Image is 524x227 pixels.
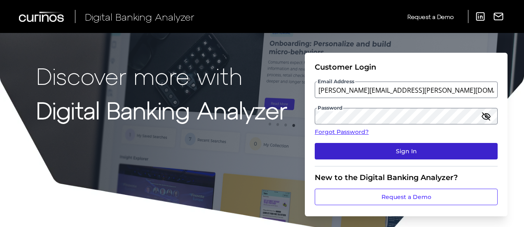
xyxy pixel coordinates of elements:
[315,63,498,72] div: Customer Login
[315,143,498,159] button: Sign In
[317,78,355,85] span: Email Address
[407,13,454,20] span: Request a Demo
[36,96,287,124] strong: Digital Banking Analyzer
[85,11,194,23] span: Digital Banking Analyzer
[317,105,343,111] span: Password
[315,173,498,182] div: New to the Digital Banking Analyzer?
[315,128,498,136] a: Forgot Password?
[36,63,287,89] p: Discover more with
[19,12,65,22] img: Curinos
[315,189,498,205] a: Request a Demo
[407,10,454,23] a: Request a Demo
